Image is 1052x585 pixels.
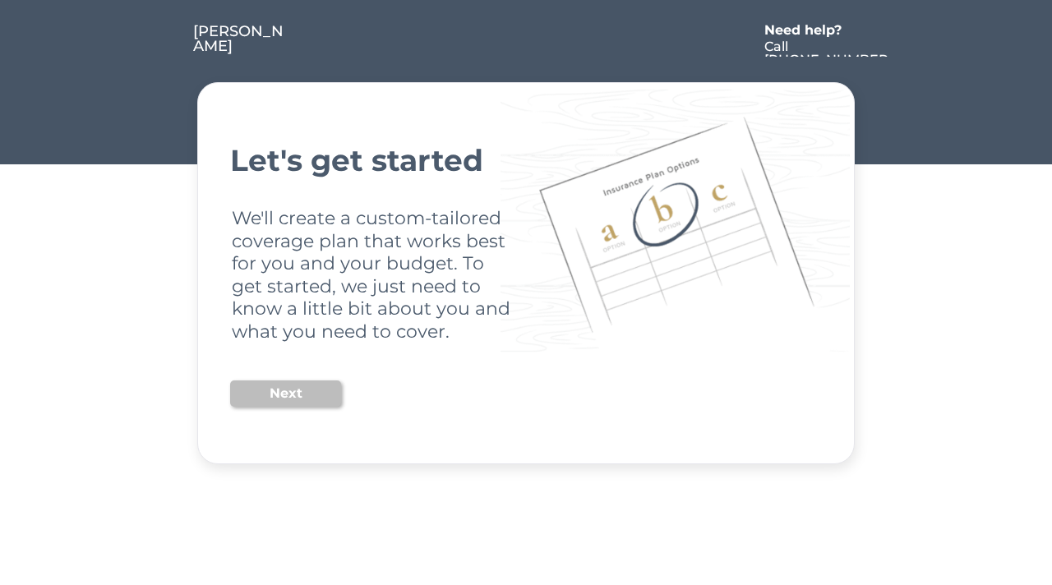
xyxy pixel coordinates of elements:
[764,40,891,80] div: Call [PHONE_NUMBER]
[764,24,859,37] div: Need help?
[232,207,514,343] div: We'll create a custom-tailored coverage plan that works best for you and your budget. To get star...
[193,24,288,53] div: [PERSON_NAME]
[230,145,822,175] div: Let's get started
[193,24,288,57] a: [PERSON_NAME]
[764,40,891,57] a: Call [PHONE_NUMBER]
[230,380,341,407] button: Next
